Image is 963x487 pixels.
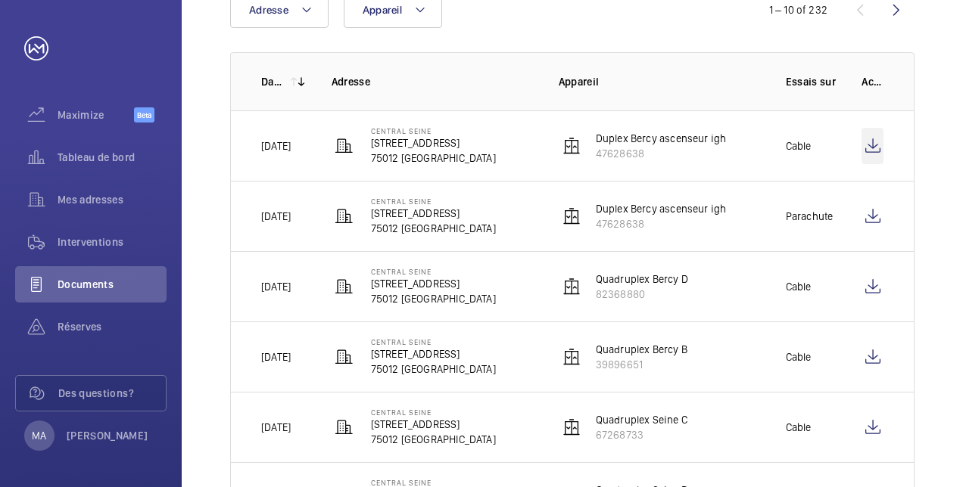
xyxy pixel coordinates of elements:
[371,150,496,166] p: 75012 [GEOGRAPHIC_DATA]
[596,201,727,216] p: Duplex Bercy ascenseur igh
[363,4,402,16] span: Appareil
[596,342,687,357] p: Quadruplex Bercy B
[371,221,496,236] p: 75012 [GEOGRAPHIC_DATA]
[371,267,496,276] p: Central Seine
[596,271,688,287] p: Quadruplex Bercy D
[371,361,496,377] p: 75012 [GEOGRAPHIC_DATA]
[596,216,727,231] p: 47628638
[32,428,46,443] p: MA
[371,478,496,487] p: Central Seine
[786,420,812,435] p: Cable
[563,137,581,155] img: elevator.svg
[332,74,534,89] p: Adresse
[261,209,291,224] p: [DATE]
[371,206,496,221] p: [STREET_ADDRESS]
[563,207,581,225] img: elevator.svg
[786,209,834,224] p: Parachute
[371,126,496,135] p: Central Seine
[58,107,134,123] span: Maximize
[261,279,291,294] p: [DATE]
[371,346,496,361] p: [STREET_ADDRESS]
[58,319,167,334] span: Réserves
[58,192,167,207] span: Mes adresses
[261,138,291,154] p: [DATE]
[786,138,812,154] p: Cable
[371,276,496,291] p: [STREET_ADDRESS]
[596,427,687,442] p: 67268733
[371,432,496,447] p: 75012 [GEOGRAPHIC_DATA]
[261,74,285,89] p: Date de création
[58,386,166,401] span: Des questions?
[134,107,154,123] span: Beta
[862,74,884,89] p: Actions
[371,408,496,417] p: Central Seine
[371,197,496,206] p: Central Seine
[786,74,838,89] p: Essais sur
[769,2,827,17] div: 1 – 10 of 232
[563,348,581,366] img: elevator.svg
[786,279,812,294] p: Cable
[596,131,727,146] p: Duplex Bercy ascenseur igh
[371,417,496,432] p: [STREET_ADDRESS]
[596,357,687,372] p: 39896651
[261,420,291,435] p: [DATE]
[596,412,687,427] p: Quadruplex Seine C
[371,291,496,306] p: 75012 [GEOGRAPHIC_DATA]
[371,135,496,150] p: [STREET_ADDRESS]
[563,278,581,296] img: elevator.svg
[559,74,762,89] p: Appareil
[67,428,148,443] p: [PERSON_NAME]
[249,4,288,16] span: Adresse
[261,349,291,364] p: [DATE]
[58,234,167,250] span: Interventions
[563,418,581,436] img: elevator.svg
[596,146,727,161] p: 47628638
[786,349,812,364] p: Cable
[58,150,167,165] span: Tableau de bord
[58,277,167,292] span: Documents
[596,287,688,302] p: 82368880
[371,337,496,346] p: Central Seine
